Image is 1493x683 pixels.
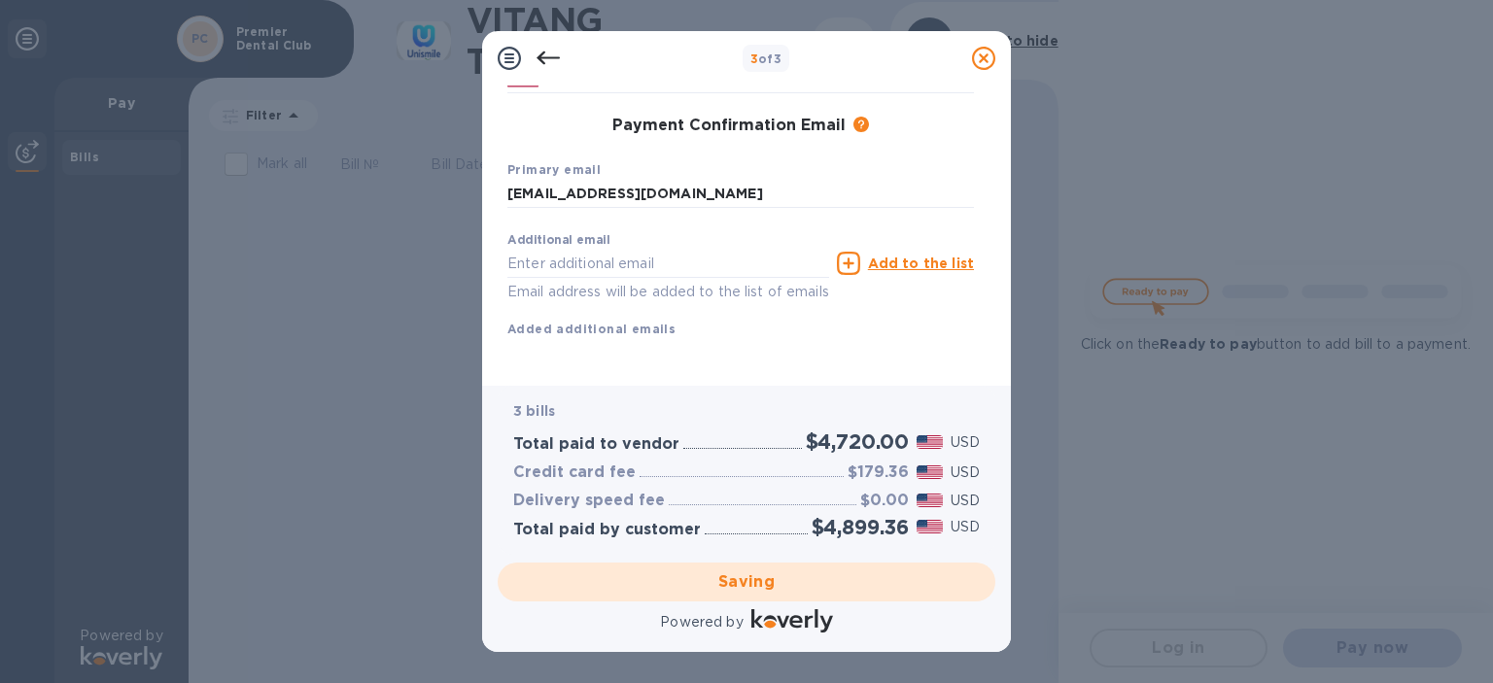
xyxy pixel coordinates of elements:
[507,281,829,303] p: Email address will be added to the list of emails
[917,465,943,479] img: USD
[513,492,665,510] h3: Delivery speed fee
[750,51,758,66] span: 3
[951,491,980,511] p: USD
[507,322,676,336] b: Added additional emails
[507,162,601,177] b: Primary email
[812,515,909,539] h2: $4,899.36
[513,521,701,539] h3: Total paid by customer
[507,235,610,247] label: Additional email
[507,180,974,209] input: Enter your primary name
[513,403,555,419] b: 3 bills
[868,256,974,271] u: Add to the list
[917,435,943,449] img: USD
[848,463,909,482] h3: $179.36
[951,432,980,453] p: USD
[513,463,636,482] h3: Credit card fee
[806,429,909,454] h2: $4,720.00
[951,462,980,483] p: USD
[660,612,743,632] p: Powered by
[513,435,679,454] h3: Total paid to vendor
[751,609,833,632] img: Logo
[507,249,829,278] input: Enter additional email
[750,51,782,66] b: of 3
[951,517,980,537] p: USD
[917,494,943,507] img: USD
[612,117,846,135] h3: Payment Confirmation Email
[860,492,909,510] h3: $0.00
[917,520,943,533] img: USD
